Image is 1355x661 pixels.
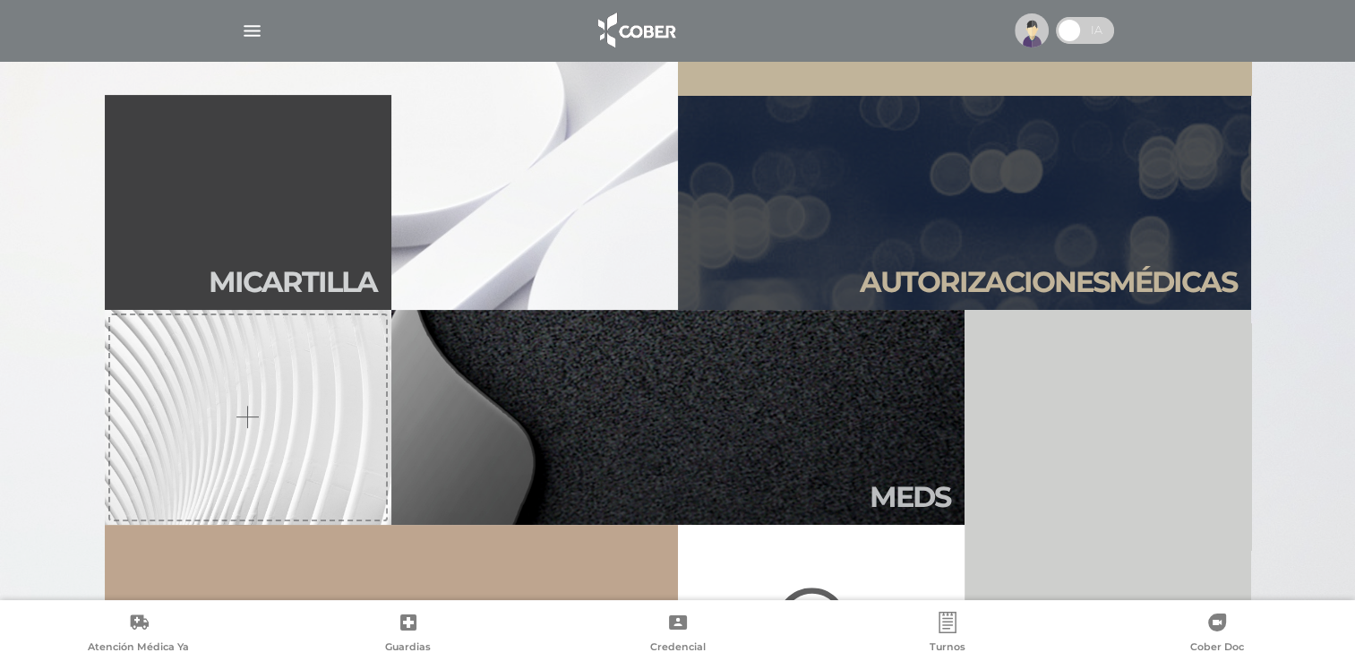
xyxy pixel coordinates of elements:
img: logo_cober_home-white.png [588,9,682,52]
span: Turnos [930,640,965,657]
h2: Mi car tilla [209,265,377,299]
a: Autorizacionesmédicas [678,95,1251,310]
span: Atención Médica Ya [88,640,189,657]
h2: Meds [870,480,950,514]
span: Guardias [385,640,431,657]
a: Credencial [543,612,812,657]
a: Turnos [812,612,1082,657]
a: Micartilla [105,95,391,310]
h2: Autori zaciones médicas [860,265,1237,299]
span: Cober Doc [1190,640,1244,657]
a: Cober Doc [1082,612,1351,657]
a: Meds [391,310,965,525]
span: Credencial [650,640,706,657]
a: Atención Médica Ya [4,612,273,657]
a: Guardias [273,612,543,657]
img: profile-placeholder.svg [1015,13,1049,47]
img: Cober_menu-lines-white.svg [241,20,263,42]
